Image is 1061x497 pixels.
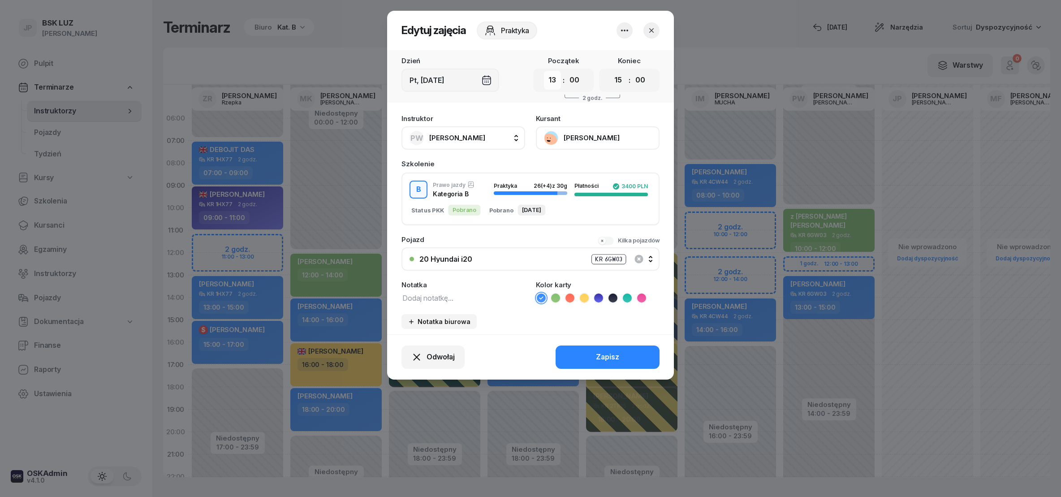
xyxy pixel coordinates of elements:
[429,134,485,142] span: [PERSON_NAME]
[427,351,455,363] span: Odwołaj
[591,254,626,264] div: KR 6GW03
[401,314,477,329] button: Notatka biurowa
[563,75,565,86] div: :
[629,75,630,86] div: :
[408,318,470,325] div: Notatka biurowa
[556,346,660,369] button: Zapisz
[401,346,465,369] button: Odwołaj
[401,126,525,150] button: PW[PERSON_NAME]
[596,351,619,363] div: Zapisz
[536,126,660,150] button: [PERSON_NAME]
[598,236,660,245] button: Kilka pojazdów
[419,255,472,263] div: 20 Hyundai i20
[401,23,466,38] h2: Edytuj zajęcia
[401,247,660,271] button: 20 Hyundai i20KR 6GW03
[618,236,660,245] div: Kilka pojazdów
[410,134,423,142] span: PW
